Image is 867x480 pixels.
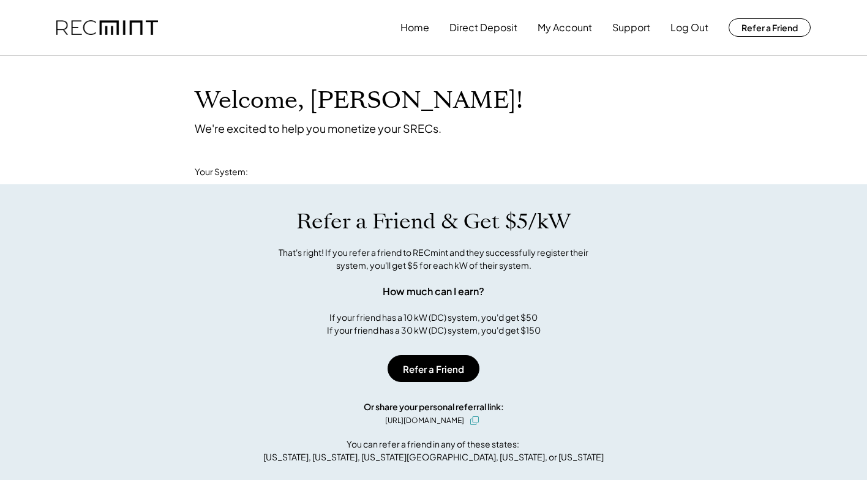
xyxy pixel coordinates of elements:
[385,415,464,426] div: [URL][DOMAIN_NAME]
[56,20,158,36] img: recmint-logotype%403x.png
[364,400,504,413] div: Or share your personal referral link:
[263,438,604,463] div: You can refer a friend in any of these states: [US_STATE], [US_STATE], [US_STATE][GEOGRAPHIC_DATA...
[538,15,592,40] button: My Account
[729,18,811,37] button: Refer a Friend
[612,15,650,40] button: Support
[467,413,482,428] button: click to copy
[327,311,541,337] div: If your friend has a 10 kW (DC) system, you'd get $50 If your friend has a 30 kW (DC) system, you...
[195,86,523,115] h1: Welcome, [PERSON_NAME]!
[449,15,517,40] button: Direct Deposit
[670,15,708,40] button: Log Out
[400,15,429,40] button: Home
[383,284,484,299] div: How much can I earn?
[195,166,248,178] div: Your System:
[296,209,571,234] h1: Refer a Friend & Get $5/kW
[195,121,441,135] div: We're excited to help you monetize your SRECs.
[388,355,479,382] button: Refer a Friend
[265,246,602,272] div: That's right! If you refer a friend to RECmint and they successfully register their system, you'l...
